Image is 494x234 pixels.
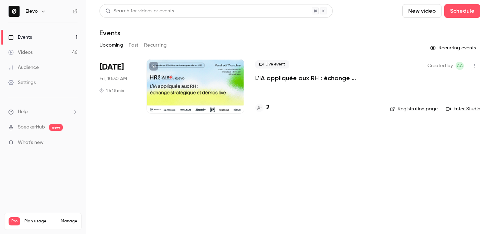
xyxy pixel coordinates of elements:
[144,40,167,51] button: Recurring
[18,108,28,115] span: Help
[8,34,32,41] div: Events
[129,40,139,51] button: Past
[255,103,270,112] a: 2
[18,124,45,131] a: SpeakerHub
[8,108,78,115] li: help-dropdown-opener
[99,75,127,82] span: Fri, 10:30 AM
[105,8,174,15] div: Search for videos or events
[427,42,480,53] button: Recurring events
[402,4,442,18] button: New video
[99,62,124,73] span: [DATE]
[24,219,57,224] span: Plan usage
[457,62,463,70] span: CC
[9,217,20,225] span: Pro
[427,62,453,70] span: Created by
[390,106,438,112] a: Registration page
[446,106,480,112] a: Enter Studio
[266,103,270,112] h4: 2
[9,6,20,17] img: Elevo
[255,74,379,82] a: L'IA appliquée aux RH : échange stratégique et démos live.
[25,8,38,15] h6: Elevo
[8,64,39,71] div: Audience
[8,49,33,56] div: Videos
[61,219,77,224] a: Manage
[8,79,36,86] div: Settings
[99,88,124,93] div: 1 h 15 min
[456,62,464,70] span: Clara Courtillier
[69,140,78,146] iframe: Noticeable Trigger
[444,4,480,18] button: Schedule
[49,124,63,131] span: new
[99,29,120,37] h1: Events
[18,139,44,146] span: What's new
[255,60,289,69] span: Live event
[99,59,136,114] div: Oct 17 Fri, 10:30 AM (Europe/Paris)
[99,40,123,51] button: Upcoming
